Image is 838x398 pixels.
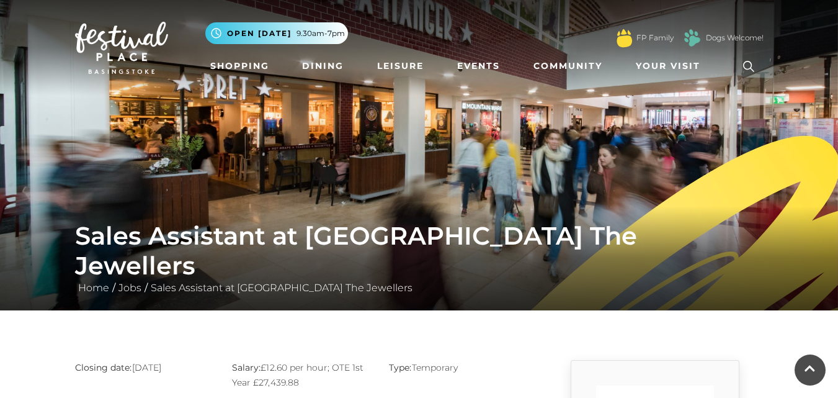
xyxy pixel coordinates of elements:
strong: Salary: [232,362,261,373]
a: Sales Assistant at [GEOGRAPHIC_DATA] The Jewellers [148,282,416,294]
p: [DATE] [75,360,213,375]
span: Your Visit [636,60,700,73]
button: Open [DATE] 9.30am-7pm [205,22,348,44]
strong: Closing date: [75,362,132,373]
a: Home [75,282,112,294]
a: Leisure [372,55,429,78]
h1: Sales Assistant at [GEOGRAPHIC_DATA] The Jewellers [75,221,764,281]
span: 9.30am-7pm [296,28,345,39]
a: Dining [297,55,349,78]
a: FP Family [636,32,674,43]
span: Open [DATE] [227,28,292,39]
div: / / [66,221,773,296]
a: Shopping [205,55,274,78]
a: Dogs Welcome! [706,32,764,43]
p: Temporary [389,360,527,375]
a: Events [452,55,505,78]
img: Festival Place Logo [75,22,168,74]
p: £12.60 per hour; OTE 1st Year £27,439.88 [232,360,370,390]
a: Jobs [115,282,145,294]
a: Community [528,55,607,78]
strong: Type: [389,362,411,373]
a: Your Visit [631,55,711,78]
